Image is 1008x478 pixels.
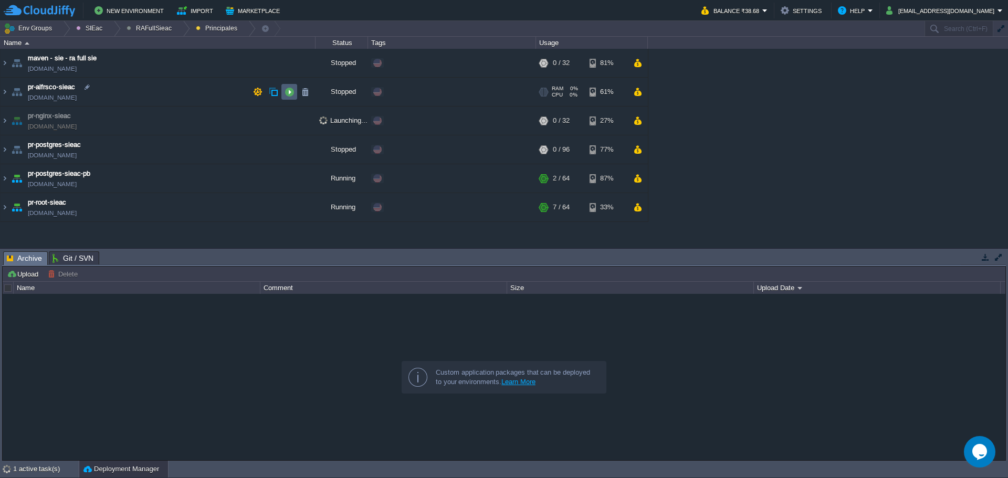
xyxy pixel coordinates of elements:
[28,111,71,121] a: pr-nginx-sieac
[501,378,535,386] a: Learn More
[754,282,1000,294] div: Upload Date
[261,282,507,294] div: Comment
[28,168,90,179] a: pr-postgres-sieac-pb
[1,135,9,164] img: AMDAwAAAACH5BAEAAAAALAAAAAABAAEAAAICRAEAOw==
[316,193,368,221] div: Running
[553,135,570,164] div: 0 / 96
[4,4,75,17] img: CloudJiffy
[316,37,367,49] div: Status
[9,78,24,106] img: AMDAwAAAACH5BAEAAAAALAAAAAABAAEAAAICRAEAOw==
[316,164,368,193] div: Running
[48,269,81,279] button: Delete
[590,135,624,164] div: 77%
[1,107,9,135] img: AMDAwAAAACH5BAEAAAAALAAAAAABAAEAAAICRAEAOw==
[28,197,66,208] a: pr-root-sieac
[1,78,9,106] img: AMDAwAAAACH5BAEAAAAALAAAAAABAAEAAAICRAEAOw==
[9,49,24,77] img: AMDAwAAAACH5BAEAAAAALAAAAAABAAEAAAICRAEAOw==
[14,282,260,294] div: Name
[567,92,577,98] span: 0%
[590,49,624,77] div: 81%
[552,92,563,98] span: CPU
[553,107,570,135] div: 0 / 32
[28,208,77,218] a: [DOMAIN_NAME]
[781,4,825,17] button: Settings
[28,63,77,74] span: [DOMAIN_NAME]
[886,4,997,17] button: [EMAIL_ADDRESS][DOMAIN_NAME]
[9,193,24,221] img: AMDAwAAAACH5BAEAAAAALAAAAAABAAEAAAICRAEAOw==
[94,4,167,17] button: New Environment
[590,193,624,221] div: 33%
[28,140,81,150] a: pr-postgres-sieac
[127,21,175,36] button: RAFullSieac
[553,49,570,77] div: 0 / 32
[552,86,563,92] span: RAM
[177,4,216,17] button: Import
[83,464,159,474] button: Deployment Manager
[590,164,624,193] div: 87%
[25,42,29,45] img: AMDAwAAAACH5BAEAAAAALAAAAAABAAEAAAICRAEAOw==
[9,164,24,193] img: AMDAwAAAACH5BAEAAAAALAAAAAABAAEAAAICRAEAOw==
[316,78,368,106] div: Stopped
[28,53,97,63] a: maven - sie - ra full sie
[319,116,367,124] span: Launching...
[1,49,9,77] img: AMDAwAAAACH5BAEAAAAALAAAAAABAAEAAAICRAEAOw==
[9,107,24,135] img: AMDAwAAAACH5BAEAAAAALAAAAAABAAEAAAICRAEAOw==
[316,135,368,164] div: Stopped
[226,4,283,17] button: Marketplace
[28,121,77,132] span: [DOMAIN_NAME]
[28,82,75,92] a: pr-alfrsco-sieac
[537,37,647,49] div: Usage
[590,78,624,106] div: 61%
[76,21,106,36] button: SIEac
[1,193,9,221] img: AMDAwAAAACH5BAEAAAAALAAAAAABAAEAAAICRAEAOw==
[1,37,315,49] div: Name
[316,49,368,77] div: Stopped
[701,4,762,17] button: Balance ₹38.68
[553,193,570,221] div: 7 / 64
[196,21,241,36] button: Principales
[553,164,570,193] div: 2 / 64
[9,135,24,164] img: AMDAwAAAACH5BAEAAAAALAAAAAABAAEAAAICRAEAOw==
[568,86,578,92] span: 0%
[7,252,42,265] span: Archive
[52,252,93,264] span: Git / SVN
[369,37,535,49] div: Tags
[7,269,41,279] button: Upload
[1,164,9,193] img: AMDAwAAAACH5BAEAAAAALAAAAAABAAEAAAICRAEAOw==
[964,436,997,468] iframe: chat widget
[13,461,79,477] div: 1 active task(s)
[28,179,77,189] span: [DOMAIN_NAME]
[436,368,597,387] div: Custom application packages that can be deployed to your environments.
[4,21,56,36] button: Env Groups
[28,92,77,103] span: [DOMAIN_NAME]
[28,150,77,161] span: [DOMAIN_NAME]
[508,282,753,294] div: Size
[838,4,868,17] button: Help
[590,107,624,135] div: 27%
